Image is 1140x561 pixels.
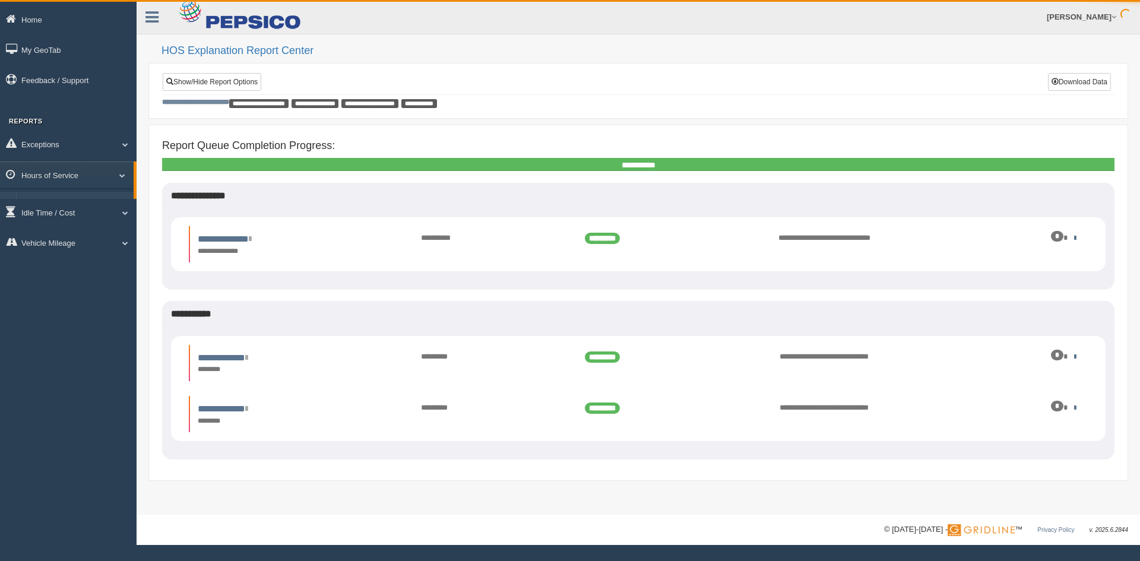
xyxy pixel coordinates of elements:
[189,345,1088,381] li: Expand
[162,140,1114,152] h4: Report Queue Completion Progress:
[163,73,261,91] a: Show/Hide Report Options
[1090,527,1128,533] span: v. 2025.6.2844
[1037,527,1074,533] a: Privacy Policy
[884,524,1128,536] div: © [DATE]-[DATE] - ™
[189,226,1088,262] li: Expand
[948,524,1015,536] img: Gridline
[21,192,134,213] a: HOS Explanation Reports
[189,396,1088,432] li: Expand
[1048,73,1111,91] button: Download Data
[161,45,1128,57] h2: HOS Explanation Report Center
